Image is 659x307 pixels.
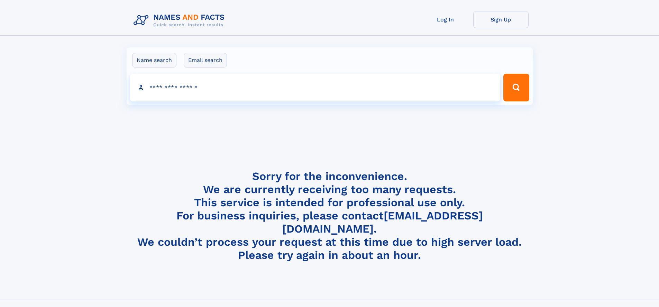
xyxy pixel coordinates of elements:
[132,53,176,67] label: Name search
[131,170,529,262] h4: Sorry for the inconvenience. We are currently receiving too many requests. This service is intend...
[418,11,473,28] a: Log In
[473,11,529,28] a: Sign Up
[503,74,529,101] button: Search Button
[282,209,483,235] a: [EMAIL_ADDRESS][DOMAIN_NAME]
[131,11,230,30] img: Logo Names and Facts
[184,53,227,67] label: Email search
[130,74,501,101] input: search input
